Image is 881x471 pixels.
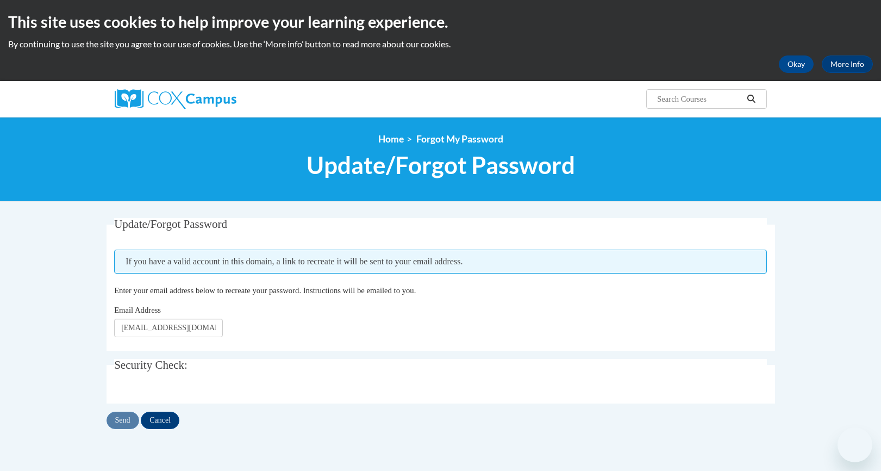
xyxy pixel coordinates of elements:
[115,89,236,109] img: Cox Campus
[114,286,416,295] span: Enter your email address below to recreate your password. Instructions will be emailed to you.
[115,89,321,109] a: Cox Campus
[114,218,227,231] span: Update/Forgot Password
[114,306,161,314] span: Email Address
[656,92,743,106] input: Search Courses
[8,38,873,50] p: By continuing to use the site you agree to our use of cookies. Use the ‘More info’ button to read...
[822,55,873,73] a: More Info
[838,427,872,462] iframe: Button to launch messaging window
[114,250,767,274] span: If you have a valid account in this domain, a link to recreate it will be sent to your email addr...
[416,133,503,145] span: Forgot My Password
[114,319,223,337] input: Email
[114,358,188,371] span: Security Check:
[378,133,404,145] a: Home
[141,412,179,429] input: Cancel
[8,11,873,33] h2: This site uses cookies to help improve your learning experience.
[307,151,575,179] span: Update/Forgot Password
[779,55,814,73] button: Okay
[743,92,759,106] button: Search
